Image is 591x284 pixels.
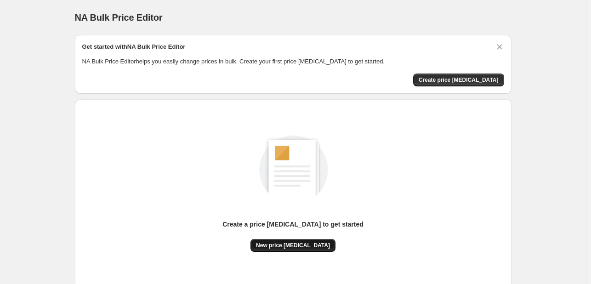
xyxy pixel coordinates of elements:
[75,12,163,23] span: NA Bulk Price Editor
[256,242,330,249] span: New price [MEDICAL_DATA]
[82,57,504,66] p: NA Bulk Price Editor helps you easily change prices in bulk. Create your first price [MEDICAL_DAT...
[82,42,186,51] h2: Get started with NA Bulk Price Editor
[222,220,364,229] p: Create a price [MEDICAL_DATA] to get started
[495,42,504,51] button: Dismiss card
[250,239,335,252] button: New price [MEDICAL_DATA]
[419,76,499,84] span: Create price [MEDICAL_DATA]
[413,74,504,86] button: Create price change job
